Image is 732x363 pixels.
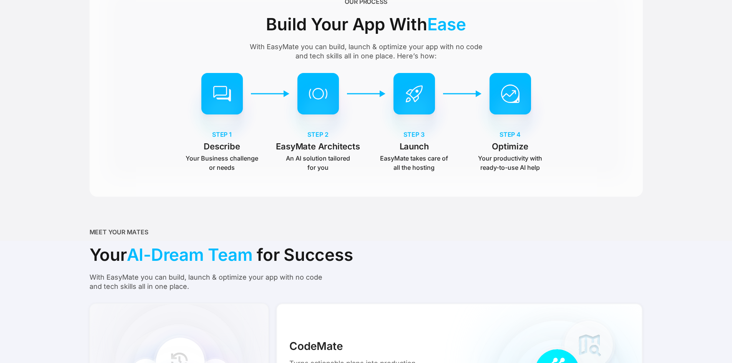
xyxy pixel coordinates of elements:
div: Build Your App With [266,11,466,38]
div: With EasyMate you can build, launch & optimize your app with no code and tech skills all in one p... [245,42,488,61]
div: With EasyMate you can build, launch & optimize your app with no code and tech skills all in one p... [90,273,332,291]
p: CodeMate [289,338,343,354]
div: MEET YOUR MATES [90,227,149,237]
span: for Success [257,241,353,268]
p: Your productivity with ready-to-use AI help [474,154,547,172]
span: AI-Dream Team [127,241,253,268]
p: EasyMate takes care of all the hosting [378,154,451,172]
p: Your Business challenge or needs [186,154,259,172]
p: EasyMate Architects [276,141,360,152]
span: Ease [427,11,466,38]
div: Your [90,241,353,268]
p: An AI solution tailored for you [282,154,355,172]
